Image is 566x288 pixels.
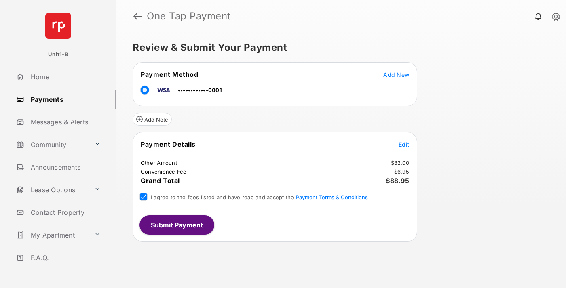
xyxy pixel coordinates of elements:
img: svg+xml;base64,PHN2ZyB4bWxucz0iaHR0cDovL3d3dy53My5vcmcvMjAwMC9zdmciIHdpZHRoPSI2NCIgaGVpZ2h0PSI2NC... [45,13,71,39]
td: $82.00 [391,159,410,166]
button: Edit [399,140,409,148]
a: Home [13,67,116,86]
span: ••••••••••••0001 [178,87,222,93]
span: I agree to the fees listed and have read and accept the [151,194,368,200]
a: Contact Property [13,203,116,222]
button: Add Note [133,113,172,126]
span: Grand Total [141,177,180,185]
button: Add New [383,70,409,78]
a: F.A.Q. [13,248,116,267]
a: My Apartment [13,225,91,245]
h5: Review & Submit Your Payment [133,43,543,53]
span: Payment Details [141,140,196,148]
a: Messages & Alerts [13,112,116,132]
a: Lease Options [13,180,91,200]
button: Submit Payment [139,215,214,235]
span: Payment Method [141,70,198,78]
button: I agree to the fees listed and have read and accept the [296,194,368,200]
span: Add New [383,71,409,78]
a: Announcements [13,158,116,177]
a: Community [13,135,91,154]
td: Convenience Fee [140,168,187,175]
td: Other Amount [140,159,177,166]
span: Edit [399,141,409,148]
a: Payments [13,90,116,109]
p: Unit1-B [48,50,68,59]
td: $6.95 [394,168,410,175]
strong: One Tap Payment [147,11,231,21]
span: $88.95 [386,177,409,185]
